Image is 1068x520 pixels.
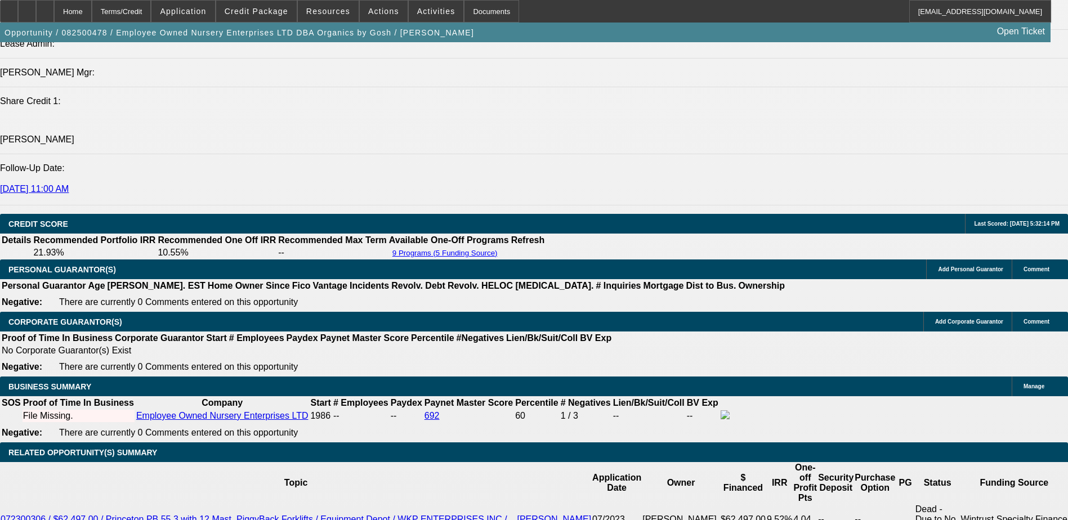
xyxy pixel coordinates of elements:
[515,398,558,407] b: Percentile
[320,333,409,343] b: Paynet Master Score
[278,235,387,246] th: Recommended Max Term
[613,410,685,422] td: --
[1,333,113,344] th: Proof of Time In Business
[59,428,298,437] span: There are currently 0 Comments entered on this opportunity
[388,235,510,246] th: Available One-Off Programs
[721,410,730,419] img: facebook-icon.png
[59,297,298,307] span: There are currently 0 Comments entered on this opportunity
[333,398,388,407] b: # Employees
[409,1,464,22] button: Activities
[686,410,719,422] td: --
[596,281,641,290] b: # Inquiries
[580,333,611,343] b: BV Exp
[5,28,474,37] span: Opportunity / 082500478 / Employee Owned Nursery Enterprises LTD DBA Organics by Gosh / [PERSON_N...
[8,265,116,274] span: PERSONAL GUARANTOR(S)
[720,462,766,504] th: $ Financed
[1024,319,1049,325] span: Comment
[511,235,546,246] th: Refresh
[8,382,91,391] span: BUSINESS SUMMARY
[391,398,422,407] b: Paydex
[310,410,331,422] td: 1986
[225,7,288,16] span: Credit Package
[1,345,616,356] td: No Corporate Guarantor(s) Exist
[766,462,793,504] th: IRR
[202,398,243,407] b: Company
[993,22,1049,41] a: Open Ticket
[506,333,578,343] b: Lien/Bk/Suit/Coll
[33,235,156,246] th: Recommended Portfolio IRR
[310,398,330,407] b: Start
[108,281,205,290] b: [PERSON_NAME]. EST
[2,281,86,290] b: Personal Guarantor
[115,333,204,343] b: Corporate Guarantor
[157,247,276,258] td: 10.55%
[738,281,785,290] b: Ownership
[938,266,1003,272] span: Add Personal Guarantor
[136,411,309,420] a: Employee Owned Nursery Enterprises LTD
[151,1,215,22] button: Application
[817,462,854,504] th: Security Deposit
[642,462,720,504] th: Owner
[23,411,134,421] div: File Missing.
[1024,383,1044,389] span: Manage
[350,281,389,290] b: Incidents
[2,297,42,307] b: Negative:
[298,1,359,22] button: Resources
[292,281,311,290] b: Fico
[88,281,105,290] b: Age
[448,281,594,290] b: Revolv. HELOC [MEDICAL_DATA].
[390,410,423,422] td: --
[592,462,642,504] th: Application Date
[686,281,736,290] b: Dist to Bus.
[561,398,611,407] b: # Negatives
[59,362,298,371] span: There are currently 0 Comments entered on this opportunity
[2,362,42,371] b: Negative:
[854,462,896,504] th: Purchase Option
[915,462,960,504] th: Status
[8,219,68,228] span: CREDIT SCORE
[1,235,32,246] th: Details
[8,448,157,457] span: RELATED OPPORTUNITY(S) SUMMARY
[287,333,318,343] b: Paydex
[216,1,297,22] button: Credit Package
[935,319,1003,325] span: Add Corporate Guarantor
[644,281,684,290] b: Mortgage
[1,397,21,409] th: SOS
[417,7,455,16] span: Activities
[333,411,339,420] span: --
[206,333,226,343] b: Start
[8,317,122,326] span: CORPORATE GUARANTOR(S)
[160,7,206,16] span: Application
[515,411,558,421] div: 60
[561,411,611,421] div: 1 / 3
[278,247,387,258] td: --
[613,398,685,407] b: Lien/Bk/Suit/Coll
[1024,266,1049,272] span: Comment
[391,281,445,290] b: Revolv. Debt
[33,247,156,258] td: 21.93%
[368,7,399,16] span: Actions
[896,462,914,504] th: PG
[306,7,350,16] span: Resources
[23,397,135,409] th: Proof of Time In Business
[424,398,513,407] b: Paynet Master Score
[389,248,501,258] button: 9 Programs (5 Funding Source)
[687,398,718,407] b: BV Exp
[411,333,454,343] b: Percentile
[229,333,284,343] b: # Employees
[960,462,1068,504] th: Funding Source
[424,411,440,420] a: 692
[457,333,504,343] b: #Negatives
[793,462,817,504] th: One-off Profit Pts
[208,281,290,290] b: Home Owner Since
[157,235,276,246] th: Recommended One Off IRR
[360,1,408,22] button: Actions
[974,221,1060,227] span: Last Scored: [DATE] 5:32:14 PM
[313,281,347,290] b: Vantage
[2,428,42,437] b: Negative:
